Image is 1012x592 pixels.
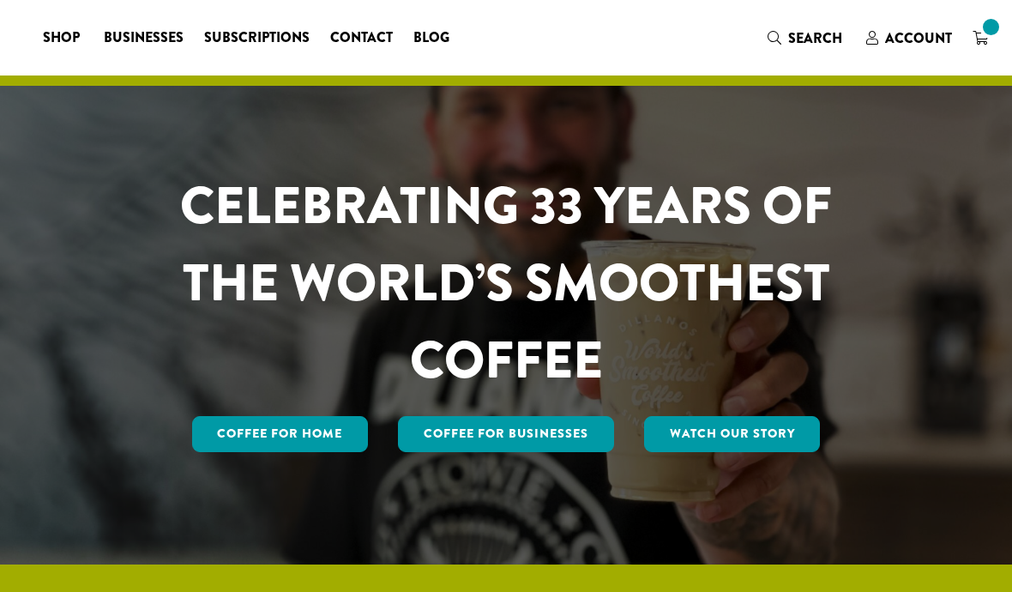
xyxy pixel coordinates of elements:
span: Shop [43,27,80,49]
span: Contact [330,27,393,49]
span: Account [885,28,952,48]
span: Subscriptions [204,27,310,49]
a: Coffee for Home [192,416,369,452]
a: Search [757,24,856,52]
a: Coffee For Businesses [398,416,614,452]
a: Watch Our Story [644,416,821,452]
a: Shop [33,24,93,51]
h1: CELEBRATING 33 YEARS OF THE WORLD’S SMOOTHEST COFFEE [136,167,876,399]
span: Blog [413,27,449,49]
span: Search [788,28,842,48]
span: Businesses [104,27,184,49]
